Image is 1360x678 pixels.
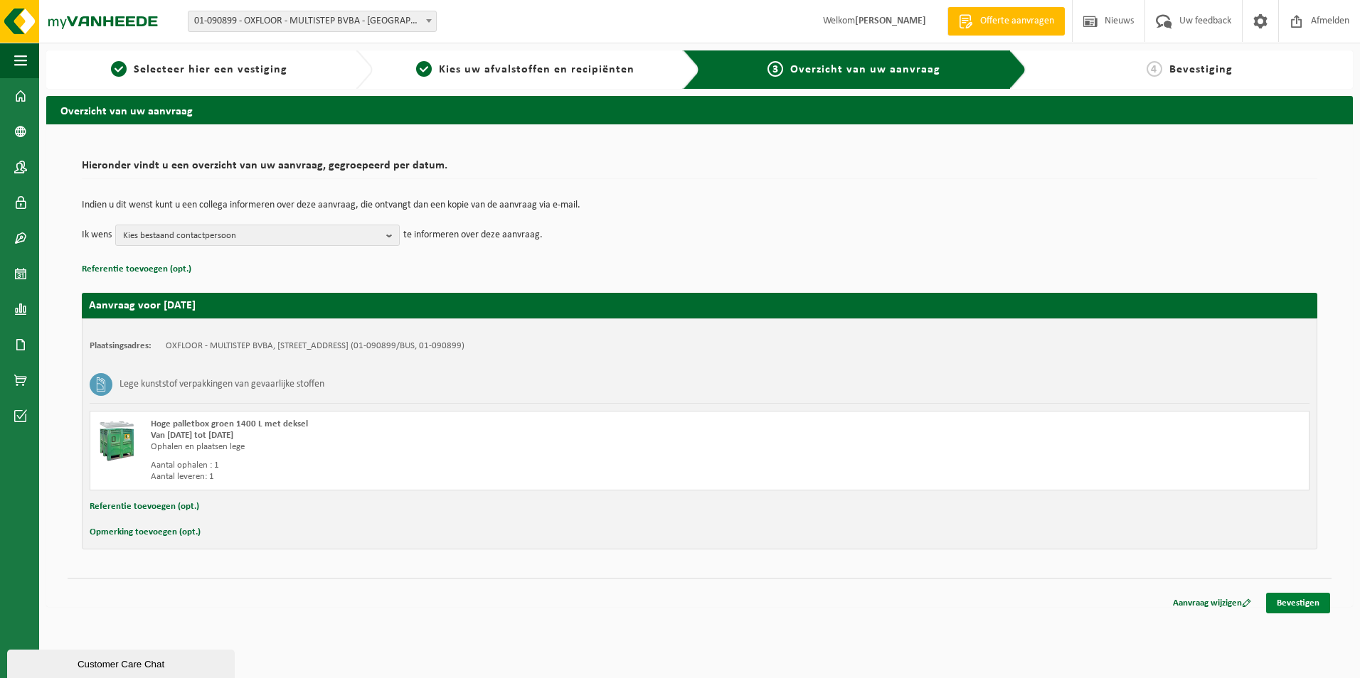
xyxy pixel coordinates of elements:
[855,16,926,26] strong: [PERSON_NAME]
[947,7,1065,36] a: Offerte aanvragen
[188,11,437,32] span: 01-090899 - OXFLOOR - MULTISTEP BVBA - KORTRIJK
[380,61,671,78] a: 2Kies uw afvalstoffen en recipiënten
[46,96,1353,124] h2: Overzicht van uw aanvraag
[151,471,753,483] div: Aantal leveren: 1
[82,225,112,246] p: Ik wens
[97,419,137,461] img: PB-HB-1400-HPE-GN-11.png
[53,61,344,78] a: 1Selecteer hier een vestiging
[111,61,127,77] span: 1
[89,300,196,311] strong: Aanvraag voor [DATE]
[151,460,753,471] div: Aantal ophalen : 1
[166,340,464,352] td: OXFLOOR - MULTISTEP BVBA, [STREET_ADDRESS] (01-090899/BUS, 01-090899)
[151,441,753,453] div: Ophalen en plaatsen lege
[119,373,324,396] h3: Lege kunststof verpakkingen van gevaarlijke stoffen
[767,61,783,77] span: 3
[82,260,191,279] button: Referentie toevoegen (opt.)
[90,523,201,542] button: Opmerking toevoegen (opt.)
[82,200,1317,210] p: Indien u dit wenst kunt u een collega informeren over deze aanvraag, die ontvangt dan een kopie v...
[134,64,287,75] span: Selecteer hier een vestiging
[1162,593,1262,613] a: Aanvraag wijzigen
[82,160,1317,179] h2: Hieronder vindt u een overzicht van uw aanvraag, gegroepeerd per datum.
[1147,61,1162,77] span: 4
[151,419,308,429] span: Hoge palletbox groen 1400 L met deksel
[1266,593,1330,613] a: Bevestigen
[1169,64,1233,75] span: Bevestiging
[90,341,152,350] strong: Plaatsingsadres:
[403,225,543,246] p: te informeren over deze aanvraag.
[790,64,940,75] span: Overzicht van uw aanvraag
[416,61,432,77] span: 2
[7,647,238,678] iframe: chat widget
[977,14,1058,28] span: Offerte aanvragen
[123,225,381,247] span: Kies bestaand contactpersoon
[188,11,436,31] span: 01-090899 - OXFLOOR - MULTISTEP BVBA - KORTRIJK
[90,497,199,516] button: Referentie toevoegen (opt.)
[115,225,400,246] button: Kies bestaand contactpersoon
[151,431,233,440] strong: Van [DATE] tot [DATE]
[439,64,634,75] span: Kies uw afvalstoffen en recipiënten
